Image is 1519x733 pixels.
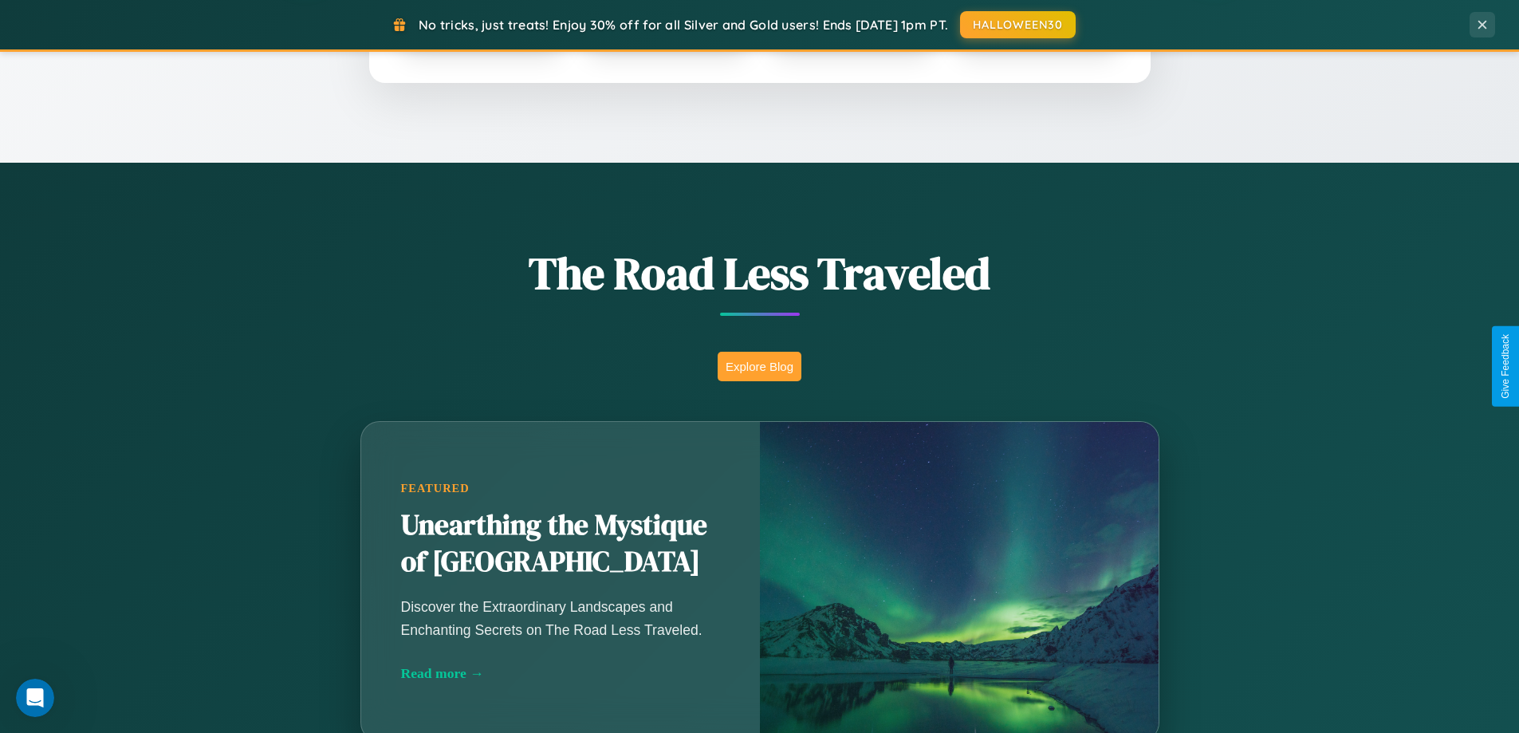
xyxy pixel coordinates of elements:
p: Discover the Extraordinary Landscapes and Enchanting Secrets on The Road Less Traveled. [401,596,720,640]
button: Explore Blog [718,352,801,381]
div: Featured [401,482,720,495]
div: Read more → [401,665,720,682]
h1: The Road Less Traveled [281,242,1238,304]
button: HALLOWEEN30 [960,11,1076,38]
h2: Unearthing the Mystique of [GEOGRAPHIC_DATA] [401,507,720,581]
iframe: Intercom live chat [16,679,54,717]
span: No tricks, just treats! Enjoy 30% off for all Silver and Gold users! Ends [DATE] 1pm PT. [419,17,948,33]
div: Give Feedback [1500,334,1511,399]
